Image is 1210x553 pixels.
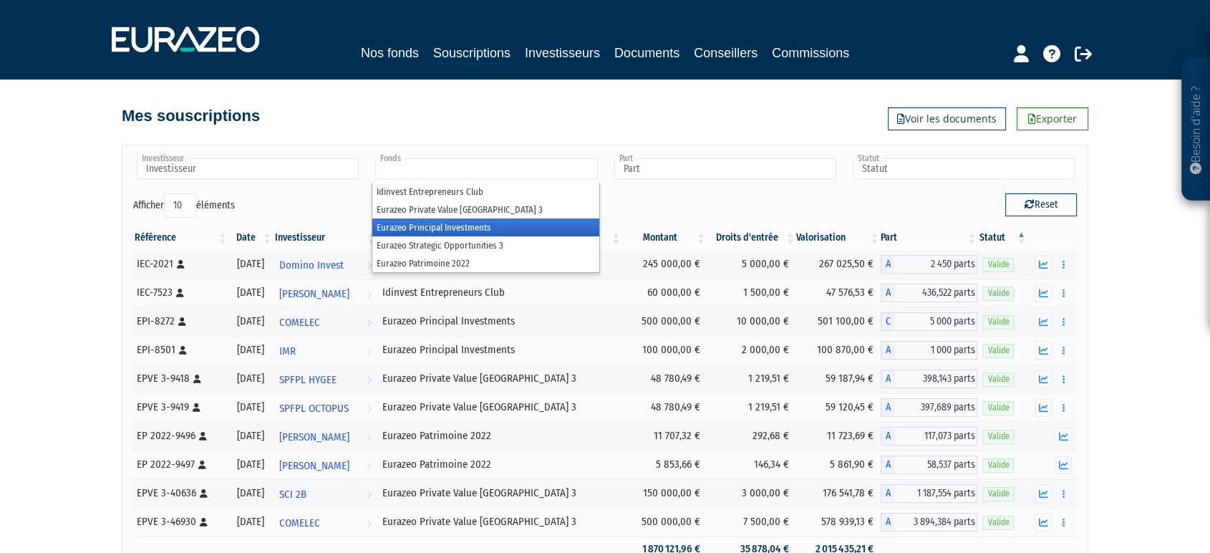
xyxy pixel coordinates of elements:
[694,43,758,63] a: Conseillers
[881,370,978,388] div: A - Eurazeo Private Value Europe 3
[274,279,377,307] a: [PERSON_NAME]
[133,193,235,218] label: Afficher éléments
[233,256,268,271] div: [DATE]
[233,371,268,386] div: [DATE]
[164,193,196,218] select: Afficheréléments
[112,27,259,52] img: 1732889491-logotype_eurazeo_blanc_rvb.png
[982,344,1014,357] span: Valide
[895,456,978,474] span: 58,537 parts
[233,457,268,472] div: [DATE]
[881,226,978,250] th: Part: activer pour trier la colonne par ordre croissant
[274,250,377,279] a: Domino Invest
[977,226,1027,250] th: Statut : activer pour trier la colonne par ordre d&eacute;croissant
[881,341,978,360] div: A - Eurazeo Principal Investments
[707,451,796,479] td: 146,34 €
[137,514,223,529] div: EPVE 3-46930
[137,428,223,443] div: EP 2022-9496
[982,430,1014,443] span: Valide
[707,393,796,422] td: 1 219,51 €
[176,289,184,297] i: [Français] Personne physique
[382,514,617,529] div: Eurazeo Private Value [GEOGRAPHIC_DATA] 3
[200,489,208,498] i: [Français] Personne physique
[367,424,372,451] i: Voir l'investisseur
[178,317,186,326] i: [Français] Personne physique
[372,254,599,272] li: Eurazeo Patrimoine 2022
[796,336,881,365] td: 100 870,00 €
[137,314,223,329] div: EPI-8272
[367,309,372,336] i: Voir l'investisseur
[367,510,372,537] i: Voir l'investisseur
[982,372,1014,386] span: Valide
[881,312,895,331] span: C
[233,400,268,415] div: [DATE]
[881,341,895,360] span: A
[982,458,1014,472] span: Valide
[382,314,617,329] div: Eurazeo Principal Investments
[274,307,377,336] a: COMELEC
[796,279,881,307] td: 47 576,53 €
[367,338,372,365] i: Voir l'investisseur
[881,255,978,274] div: A - Idinvest Entrepreneurs Club
[274,365,377,393] a: SPFPL HYGEE
[274,226,377,250] th: Investisseur: activer pour trier la colonne par ordre croissant
[707,336,796,365] td: 2 000,00 €
[895,427,978,446] span: 117,073 parts
[279,453,349,479] span: [PERSON_NAME]
[382,400,617,415] div: Eurazeo Private Value [GEOGRAPHIC_DATA] 3
[895,312,978,331] span: 5 000 parts
[1188,65,1204,194] p: Besoin d'aide ?
[895,398,978,417] span: 397,689 parts
[796,365,881,393] td: 59 187,94 €
[895,255,978,274] span: 2 450 parts
[228,226,273,250] th: Date: activer pour trier la colonne par ordre croissant
[888,107,1006,130] a: Voir les documents
[796,451,881,479] td: 5 861,90 €
[233,428,268,443] div: [DATE]
[137,256,223,271] div: IEC-2021
[367,252,372,279] i: Voir l'investisseur
[707,479,796,508] td: 3 000,00 €
[707,226,796,250] th: Droits d'entrée: activer pour trier la colonne par ordre croissant
[367,395,372,422] i: Voir l'investisseur
[137,486,223,501] div: EPVE 3-40636
[982,516,1014,529] span: Valide
[796,226,881,250] th: Valorisation: activer pour trier la colonne par ordre croissant
[199,432,207,441] i: [Français] Personne physique
[279,252,344,279] span: Domino Invest
[372,236,599,254] li: Eurazeo Strategic Opportunities 3
[796,479,881,508] td: 176 541,78 €
[1005,193,1077,216] button: Reset
[361,43,419,63] a: Nos fonds
[982,401,1014,415] span: Valide
[707,365,796,393] td: 1 219,51 €
[622,279,707,307] td: 60 000,00 €
[525,43,600,63] a: Investisseurs
[274,393,377,422] a: SPFPL OCTOPUS
[274,336,377,365] a: IMR
[622,226,707,250] th: Montant: activer pour trier la colonne par ordre croissant
[895,484,978,503] span: 1 187,554 parts
[772,43,849,63] a: Commissions
[881,370,895,388] span: A
[614,43,679,63] a: Documents
[274,479,377,508] a: SCI 2B
[433,43,510,65] a: Souscriptions
[707,307,796,336] td: 10 000,00 €
[895,341,978,360] span: 1 000 parts
[122,107,260,125] h4: Mes souscriptions
[274,451,377,479] a: [PERSON_NAME]
[137,285,223,300] div: IEC-7523
[279,281,349,307] span: [PERSON_NAME]
[707,508,796,537] td: 7 500,00 €
[881,284,978,302] div: A - Idinvest Entrepreneurs Club
[137,371,223,386] div: EPVE 3-9418
[382,428,617,443] div: Eurazeo Patrimoine 2022
[198,461,206,469] i: [Français] Personne physique
[796,393,881,422] td: 59 120,45 €
[279,338,296,365] span: IMR
[622,422,707,451] td: 11 707,32 €
[622,393,707,422] td: 48 780,49 €
[179,346,187,355] i: [Français] Personne physique
[881,255,895,274] span: A
[881,513,895,532] span: A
